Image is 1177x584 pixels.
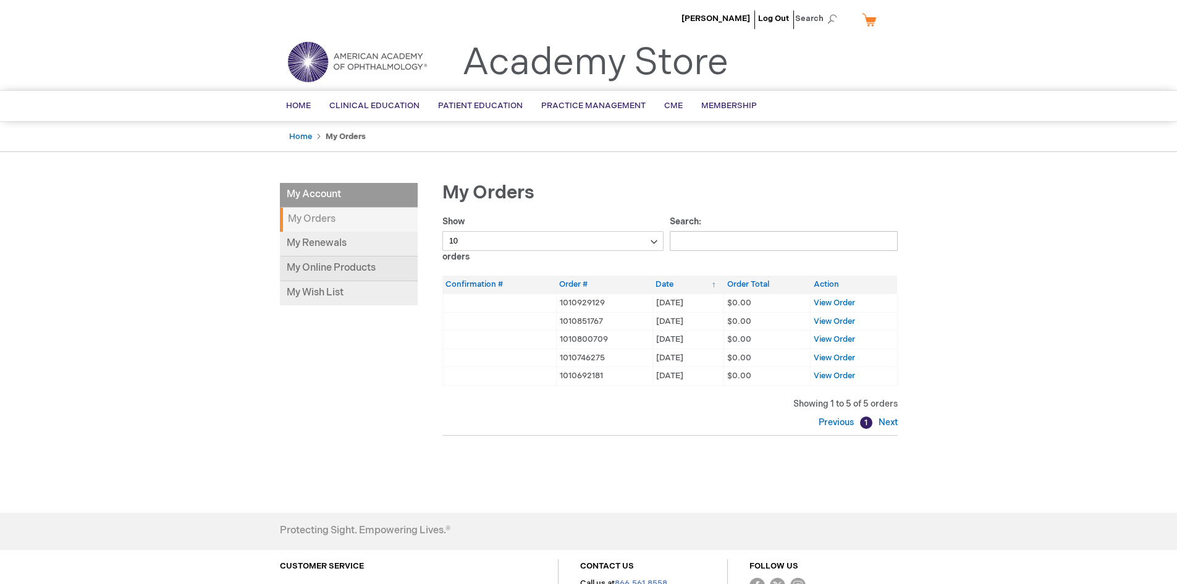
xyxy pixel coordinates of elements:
[814,353,855,363] a: View Order
[814,334,855,344] a: View Order
[727,316,751,326] span: $0.00
[664,101,683,111] span: CME
[556,312,652,331] td: 1010851767
[556,294,652,312] td: 1010929129
[280,561,364,571] a: CUSTOMER SERVICE
[280,232,418,256] a: My Renewals
[727,371,751,381] span: $0.00
[280,281,418,305] a: My Wish List
[580,561,634,571] a: CONTACT US
[652,294,723,312] td: [DATE]
[462,41,728,85] a: Academy Store
[442,398,898,410] div: Showing 1 to 5 of 5 orders
[556,331,652,349] td: 1010800709
[556,349,652,367] td: 1010746275
[814,298,855,308] a: View Order
[286,101,311,111] span: Home
[727,334,751,344] span: $0.00
[701,101,757,111] span: Membership
[724,276,811,294] th: Order Total: activate to sort column ascending
[795,6,842,31] span: Search
[875,417,898,428] a: Next
[727,353,751,363] span: $0.00
[652,349,723,367] td: [DATE]
[280,208,418,232] strong: My Orders
[758,14,789,23] a: Log Out
[670,216,898,246] label: Search:
[442,182,534,204] span: My Orders
[329,101,420,111] span: Clinical Education
[652,367,723,386] td: [DATE]
[819,417,857,428] a: Previous
[438,101,523,111] span: Patient Education
[556,276,652,294] th: Order #: activate to sort column ascending
[749,561,798,571] a: FOLLOW US
[814,316,855,326] a: View Order
[442,231,664,251] select: Showorders
[681,14,750,23] a: [PERSON_NAME]
[727,298,751,308] span: $0.00
[541,101,646,111] span: Practice Management
[556,367,652,386] td: 1010692181
[289,132,312,142] a: Home
[860,417,872,429] a: 1
[442,216,664,262] label: Show orders
[652,312,723,331] td: [DATE]
[670,231,898,251] input: Search:
[280,525,450,536] h4: Protecting Sight. Empowering Lives.®
[811,276,897,294] th: Action: activate to sort column ascending
[280,256,418,281] a: My Online Products
[442,276,556,294] th: Confirmation #: activate to sort column ascending
[652,276,723,294] th: Date: activate to sort column ascending
[814,371,855,381] a: View Order
[652,331,723,349] td: [DATE]
[326,132,366,142] strong: My Orders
